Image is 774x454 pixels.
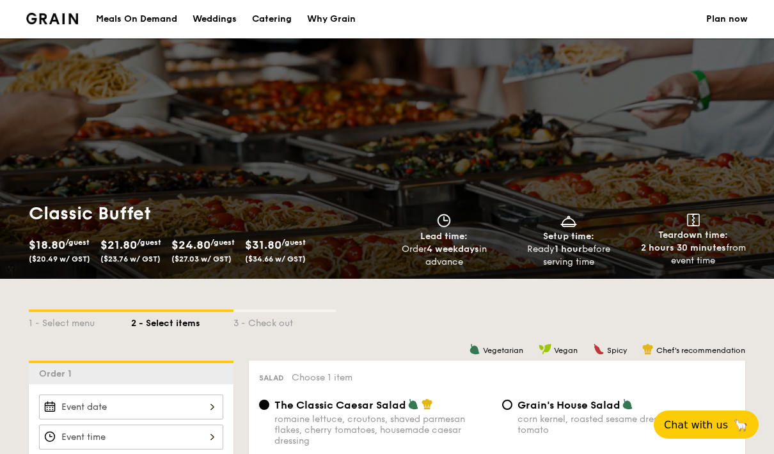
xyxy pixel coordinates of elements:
input: Event date [39,395,223,419]
span: Order 1 [39,368,77,379]
span: 🦙 [733,418,748,432]
img: icon-vegan.f8ff3823.svg [539,343,551,355]
span: /guest [65,238,90,247]
a: Logotype [26,13,78,24]
span: $24.80 [171,238,210,252]
div: Order in advance [387,243,502,269]
button: Chat with us🦙 [654,411,759,439]
span: Salad [259,373,284,382]
div: 3 - Check out [233,312,336,330]
input: Event time [39,425,223,450]
img: icon-vegetarian.fe4039eb.svg [407,398,419,410]
span: $18.80 [29,238,65,252]
img: icon-teardown.65201eee.svg [687,214,700,226]
span: $21.80 [100,238,137,252]
span: Setup time: [543,231,594,242]
div: Ready before serving time [512,243,626,269]
span: Grain's House Salad [517,399,620,411]
img: icon-vegetarian.fe4039eb.svg [622,398,633,410]
span: /guest [281,238,306,247]
img: icon-chef-hat.a58ddaea.svg [642,343,654,355]
span: Chef's recommendation [656,346,745,355]
span: Vegetarian [483,346,523,355]
span: ($20.49 w/ GST) [29,254,90,263]
img: icon-chef-hat.a58ddaea.svg [422,398,433,410]
strong: 4 weekdays [427,244,479,254]
div: 2 - Select items [131,312,233,330]
div: 1 - Select menu [29,312,131,330]
span: The Classic Caesar Salad [274,399,406,411]
img: icon-spicy.37a8142b.svg [593,343,604,355]
div: corn kernel, roasted sesame dressing, cherry tomato [517,414,735,435]
span: Choose 1 item [292,372,352,383]
span: ($27.03 w/ GST) [171,254,232,263]
span: ($23.76 w/ GST) [100,254,161,263]
div: from event time [636,242,750,267]
img: icon-clock.2db775ea.svg [434,214,454,228]
span: $31.80 [245,238,281,252]
div: romaine lettuce, croutons, shaved parmesan flakes, cherry tomatoes, housemade caesar dressing [274,414,492,446]
img: Grain [26,13,78,24]
span: Spicy [607,346,627,355]
span: Lead time: [420,231,468,242]
input: Grain's House Saladcorn kernel, roasted sesame dressing, cherry tomato [502,400,512,410]
span: /guest [210,238,235,247]
img: icon-vegetarian.fe4039eb.svg [469,343,480,355]
strong: 2 hours 30 minutes [641,242,726,253]
h1: Classic Buffet [29,202,382,225]
span: Chat with us [664,419,728,431]
span: Vegan [554,346,578,355]
span: ($34.66 w/ GST) [245,254,306,263]
strong: 1 hour [555,244,582,254]
input: The Classic Caesar Saladromaine lettuce, croutons, shaved parmesan flakes, cherry tomatoes, house... [259,400,269,410]
span: /guest [137,238,161,247]
img: icon-dish.430c3a2e.svg [559,214,578,228]
span: Teardown time: [658,230,728,240]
